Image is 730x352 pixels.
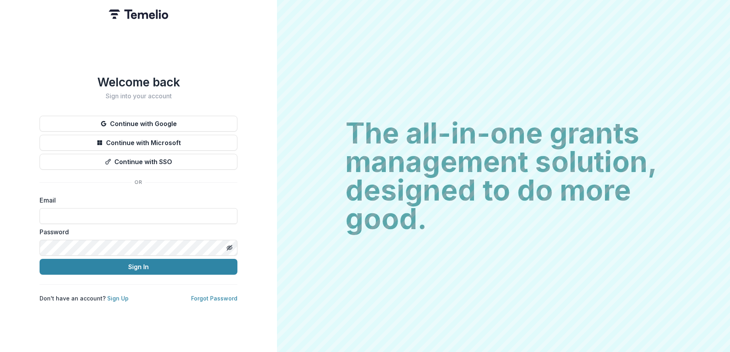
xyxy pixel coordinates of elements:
a: Sign Up [107,295,129,302]
h2: Sign into your account [40,92,237,100]
label: Password [40,227,233,237]
button: Toggle password visibility [223,241,236,254]
p: Don't have an account? [40,294,129,302]
h1: Welcome back [40,75,237,89]
button: Continue with Microsoft [40,135,237,151]
img: Temelio [109,10,168,19]
label: Email [40,195,233,205]
button: Continue with SSO [40,154,237,170]
a: Forgot Password [191,295,237,302]
button: Sign In [40,259,237,275]
button: Continue with Google [40,116,237,132]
